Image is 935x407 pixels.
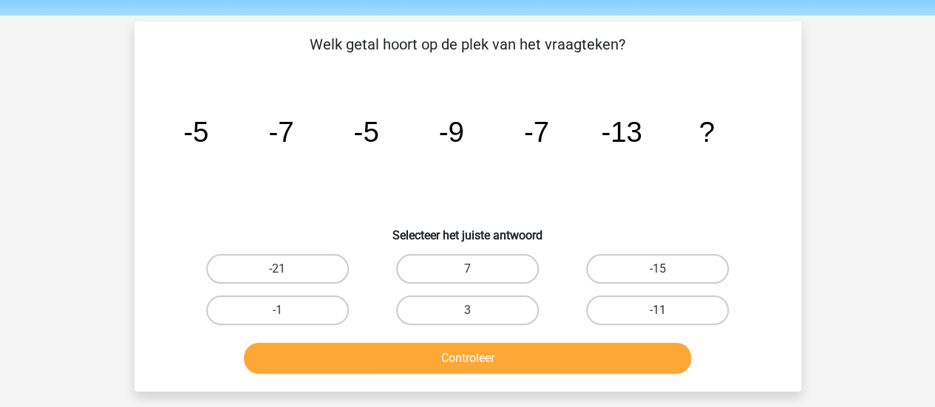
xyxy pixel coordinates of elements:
[158,33,778,55] p: Welk getal hoort op de plek van het vraagteken?
[396,295,539,325] label: 3
[396,254,539,284] label: 7
[244,343,691,374] button: Controleer
[523,116,548,148] tspan: -7
[158,216,778,242] h6: Selecteer het juiste antwoord
[601,116,642,148] tspan: -13
[183,116,208,148] tspan: -5
[206,254,349,284] label: -21
[206,295,349,325] label: -1
[438,116,463,148] tspan: -9
[353,116,378,148] tspan: -5
[586,295,729,325] label: -11
[586,254,729,284] label: -15
[268,116,293,148] tspan: -7
[698,116,714,148] tspan: ?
